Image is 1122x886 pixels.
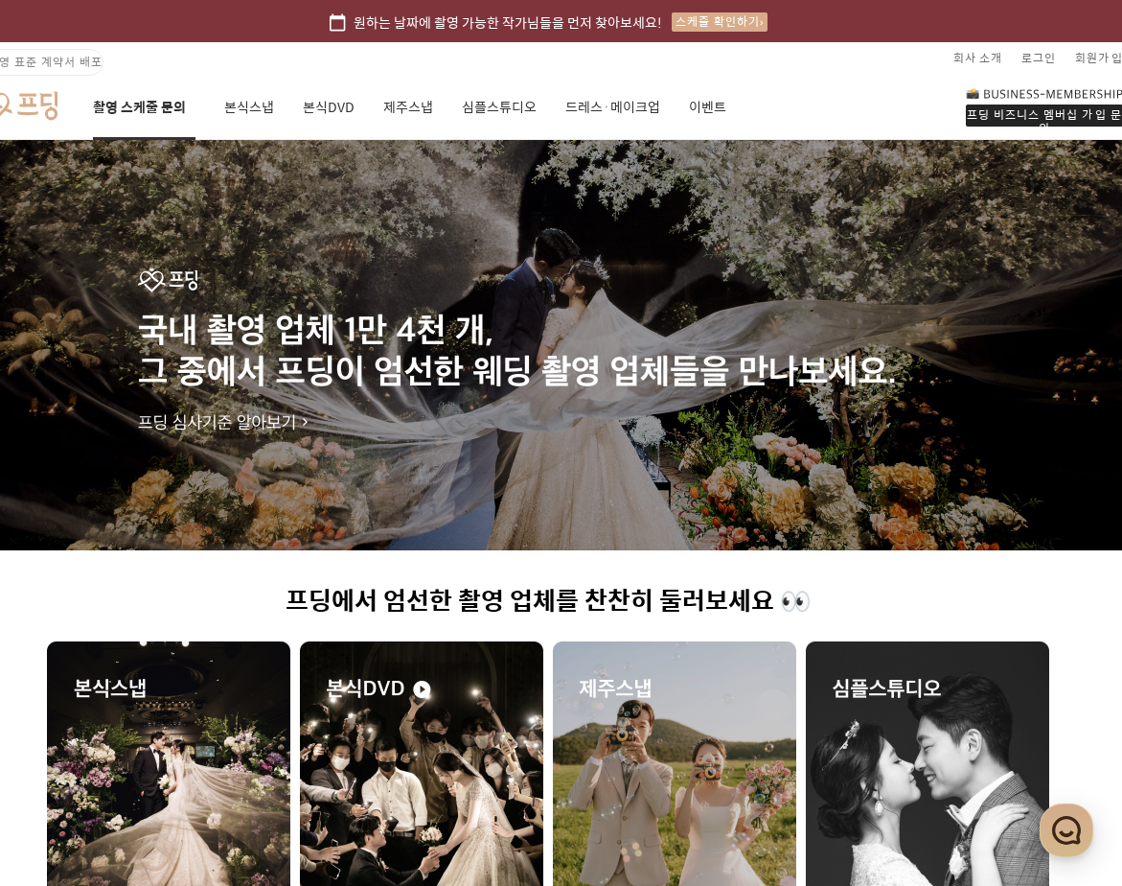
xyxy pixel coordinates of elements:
[93,75,195,140] a: 촬영 스케줄 문의
[247,608,368,656] a: 설정
[689,75,726,140] a: 이벤트
[462,75,537,140] a: 심플스튜디오
[175,638,198,653] span: 대화
[224,75,274,140] a: 본식스냅
[296,637,319,652] span: 설정
[953,42,1002,73] a: 회사 소개
[383,75,433,140] a: 제주스냅
[47,587,1049,617] h1: 프딩에서 엄선한 촬영 업체를 찬찬히 둘러보세요 👀
[303,75,355,140] a: 본식DVD
[126,608,247,656] a: 대화
[354,12,662,33] span: 원하는 날짜에 촬영 가능한 작가님들을 먼저 찾아보세요!
[672,12,767,32] div: 스케줄 확인하기
[60,637,72,652] span: 홈
[6,608,126,656] a: 홈
[1021,42,1056,73] a: 로그인
[565,75,660,140] a: 드레스·메이크업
